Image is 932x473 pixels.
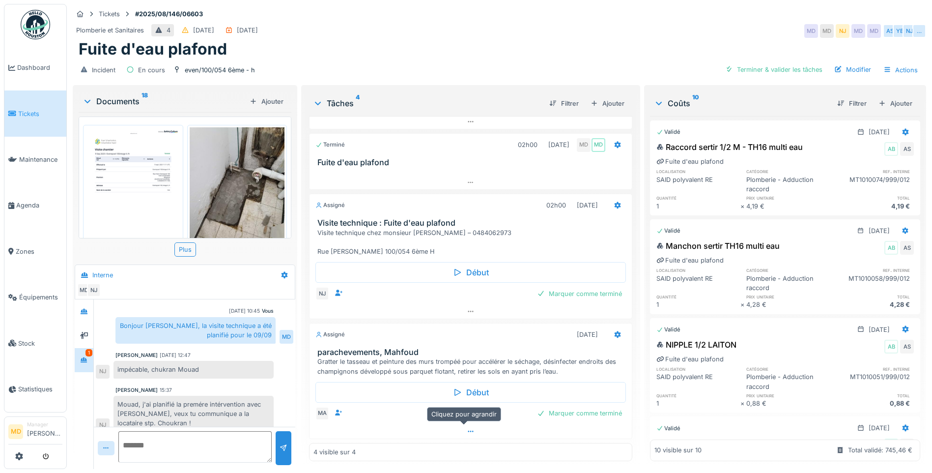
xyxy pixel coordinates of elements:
[85,127,181,262] img: 0e6w2vb00104blsece2iz1ibhg38
[740,399,747,408] div: ×
[19,155,62,164] span: Maintenance
[17,63,62,72] span: Dashboard
[315,287,329,300] div: NJ
[851,24,865,38] div: MD
[317,228,628,257] div: Visite technique chez monsieur [PERSON_NAME] – 0484062973 Rue [PERSON_NAME] 100/054 6ème H
[656,195,740,201] h6: quantité
[174,242,196,257] div: Plus
[830,294,914,300] h6: total
[884,439,898,452] div: AB
[533,407,626,420] div: Marquer comme terminé
[96,365,110,379] div: NJ
[830,399,914,408] div: 0,88 €
[656,438,736,449] div: Bouchon laiton 1/2
[315,407,329,420] div: MA
[656,392,740,399] h6: quantité
[533,287,626,300] div: Marquer comme terminé
[577,330,598,339] div: [DATE]
[77,283,91,297] div: MD
[4,90,66,136] a: Tickets
[548,140,569,149] div: [DATE]
[746,202,830,211] div: 4,19 €
[115,352,158,359] div: [PERSON_NAME]
[317,158,628,167] h3: Fuite d'eau plafond
[4,366,66,412] a: Statistiques
[587,97,628,110] div: Ajouter
[900,142,914,156] div: AS
[315,330,345,339] div: Assigné
[867,24,881,38] div: MD
[869,127,890,137] div: [DATE]
[656,274,740,293] div: SAID polyvalent RE
[18,109,62,118] span: Tickets
[656,128,680,136] div: Validé
[869,325,890,334] div: [DATE]
[830,63,875,76] div: Modifier
[518,140,537,149] div: 02h00
[115,317,276,344] div: Bonjour [PERSON_NAME], la visite technique a été planifié pour le 09/09
[190,127,285,254] img: 182xr7771hgnadgh9aemlb59gkk3
[656,339,736,351] div: NIPPLE 1/2 LAITON
[92,270,113,280] div: Interne
[721,63,826,76] div: Terminer & valider les tâches
[836,24,849,38] div: NJ
[21,10,50,39] img: Badge_color-CXgf-gQk.svg
[746,366,830,372] h6: catégorie
[656,141,803,153] div: Raccord sertir 1/2 M - TH16 multi eau
[577,201,598,210] div: [DATE]
[848,446,912,455] div: Total validé: 745,46 €
[820,24,834,38] div: MD
[4,320,66,366] a: Stock
[229,307,260,315] div: [DATE] 10:45
[830,195,914,201] h6: total
[654,446,702,455] div: 10 visible sur 10
[18,339,62,348] span: Stock
[656,372,740,391] div: SAID polyvalent RE
[884,340,898,354] div: AB
[83,95,246,107] div: Documents
[4,182,66,228] a: Agenda
[8,421,62,444] a: MD Manager[PERSON_NAME]
[313,447,356,457] div: 4 visible sur 4
[262,307,274,315] div: Vous
[99,9,120,19] div: Tickets
[27,421,62,428] div: Manager
[883,24,897,38] div: AS
[656,300,740,309] div: 1
[113,361,274,378] div: impécable, chukran Mouad
[656,168,740,175] h6: localisation
[884,142,898,156] div: AB
[315,141,345,149] div: Terminé
[545,97,583,110] div: Filtrer
[746,267,830,273] h6: catégorie
[427,407,501,421] div: Cliquez pour agrandir
[656,240,780,252] div: Manchon sertir TH16 multi eau
[18,384,62,394] span: Statistiques
[592,138,605,152] div: MD
[746,392,830,399] h6: prix unitaire
[746,399,830,408] div: 0,88 €
[315,382,626,403] div: Début
[160,352,191,359] div: [DATE] 12:47
[879,63,922,77] div: Actions
[113,396,274,432] div: Mouad, j'ai planifié la premére intérvention avec [PERSON_NAME], veux tu communique a la locatair...
[830,300,914,309] div: 4,28 €
[903,24,916,38] div: NJ
[656,227,680,235] div: Validé
[87,283,101,297] div: NJ
[656,294,740,300] h6: quantité
[830,274,914,293] div: MT1010058/999/012
[656,267,740,273] h6: localisation
[746,195,830,201] h6: prix unitaire
[27,421,62,442] li: [PERSON_NAME]
[804,24,818,38] div: MD
[317,348,628,357] h3: parachevements, Mahfoud
[746,175,830,194] div: Plomberie - Adduction raccord
[912,24,926,38] div: …
[546,201,566,210] div: 02h00
[830,366,914,372] h6: ref. interne
[656,256,724,265] div: Fuite d'eau plafond
[185,65,255,75] div: even/100/054 6ème - h
[656,202,740,211] div: 1
[246,95,287,108] div: Ajouter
